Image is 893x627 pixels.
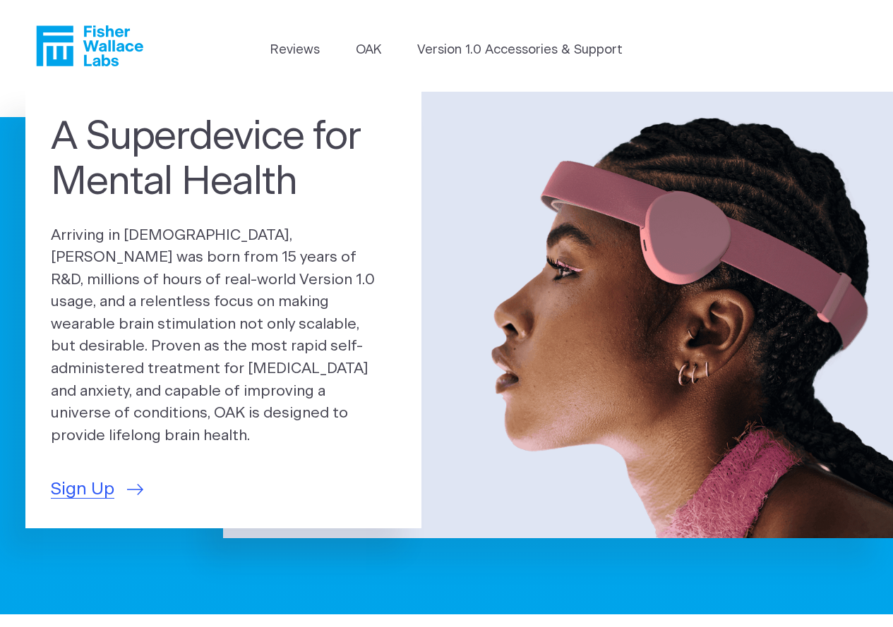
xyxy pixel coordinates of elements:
[51,477,143,503] a: Sign Up
[356,41,381,60] a: OAK
[270,41,320,60] a: Reviews
[51,477,114,503] span: Sign Up
[51,224,396,447] p: Arriving in [DEMOGRAPHIC_DATA], [PERSON_NAME] was born from 15 years of R&D, millions of hours of...
[51,114,396,205] h1: A Superdevice for Mental Health
[417,41,623,60] a: Version 1.0 Accessories & Support
[36,25,143,66] a: Fisher Wallace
